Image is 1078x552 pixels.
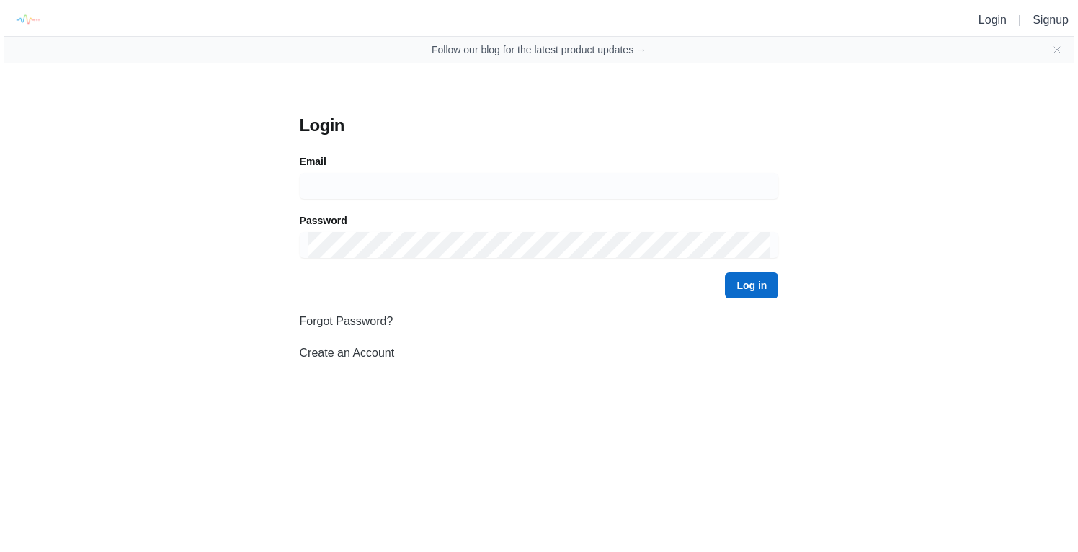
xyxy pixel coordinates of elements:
[432,43,646,57] a: Follow our blog for the latest product updates →
[300,114,779,137] h3: Login
[725,272,778,298] button: Log in
[300,213,347,228] label: Password
[1033,14,1069,26] a: Signup
[1051,44,1063,55] button: Close banner
[300,154,326,169] label: Email
[300,347,395,359] a: Create an Account
[11,4,43,36] img: logo
[979,14,1007,26] a: Login
[1012,12,1027,29] li: |
[300,315,393,327] a: Forgot Password?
